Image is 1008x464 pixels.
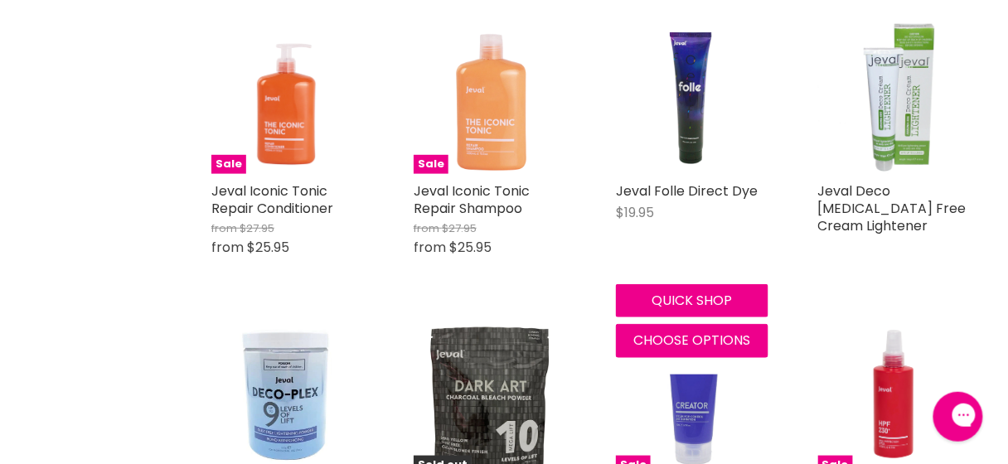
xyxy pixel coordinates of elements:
span: from [211,220,237,236]
button: Choose options [616,324,768,357]
a: Jeval Deco [MEDICAL_DATA] Free Cream Lightener [818,181,967,235]
span: $25.95 [449,238,492,257]
img: Jeval Deco Ammonia Free Cream Lightener [818,22,971,174]
span: from [211,238,244,257]
span: $27.95 [240,220,274,236]
a: Jeval Folle Direct Dye [616,181,758,201]
button: Quick shop [616,284,768,317]
span: $25.95 [247,238,289,257]
span: $27.95 [442,220,477,236]
a: Jeval Iconic Tonic Repair ConditionerSale [211,22,364,174]
a: Jeval Iconic Tonic Repair ShampooSale [414,22,566,174]
span: Sale [211,155,246,174]
a: Jeval Iconic Tonic Repair Conditioner [211,181,333,218]
span: from [414,238,446,257]
span: $19.95 [616,203,654,222]
span: from [414,220,439,236]
span: Choose options [634,331,751,350]
img: Jeval Iconic Tonic Repair Conditioner [236,22,340,174]
a: Jeval Iconic Tonic Repair Shampoo [414,181,530,218]
img: Jeval Iconic Tonic Repair Shampoo [414,22,566,174]
span: Sale [414,155,448,174]
img: Jeval Folle Direct Dye [616,22,768,174]
iframe: Gorgias live chat messenger [925,386,991,447]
